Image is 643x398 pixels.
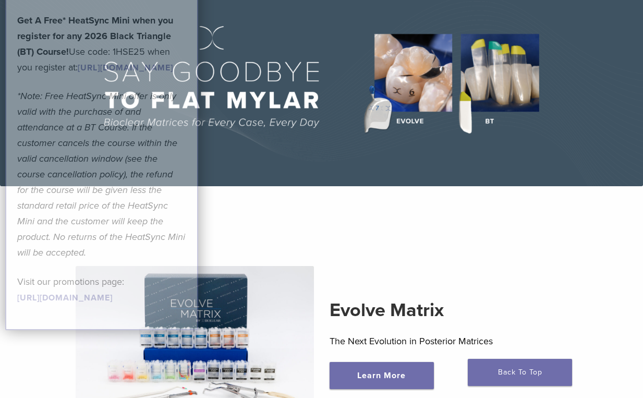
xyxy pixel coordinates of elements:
[17,293,113,303] a: [URL][DOMAIN_NAME]
[330,298,567,323] h2: Evolve Matrix
[468,359,572,386] a: Back To Top
[17,274,186,305] p: Visit our promotions page:
[17,13,186,75] p: Use code: 1HSE25 when you register at:
[330,362,434,389] a: Learn More
[17,15,173,57] strong: Get A Free* HeatSync Mini when you register for any 2026 Black Triangle (BT) Course!
[78,63,173,73] a: [URL][DOMAIN_NAME]
[330,333,567,349] p: The Next Evolution in Posterior Matrices
[17,90,185,258] em: *Note: Free HeatSync Mini offer is only valid with the purchase of and attendance at a BT Course....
